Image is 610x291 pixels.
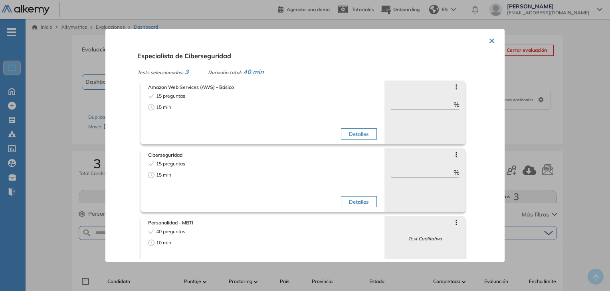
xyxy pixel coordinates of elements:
[156,160,185,167] span: 15 preguntas
[156,228,185,235] span: 40 preguntas
[408,235,442,242] span: Test Cualitativo
[208,69,242,75] span: Duración total:
[454,167,459,177] span: %
[156,171,171,179] span: 15 min
[148,219,377,226] span: Personalidad - MBTI
[148,172,154,178] span: clock-circle
[148,228,154,235] span: check
[137,69,183,75] span: Tests seleccionados:
[156,92,185,100] span: 15 preguntas
[243,68,264,76] span: 40 min
[454,100,459,109] span: %
[148,93,154,99] span: check
[148,161,154,167] span: check
[185,68,189,76] span: 3
[489,32,495,48] button: ×
[148,84,377,91] span: Amazon Web Services (AWS) - Básico
[341,128,376,140] button: Detalles
[137,52,231,60] span: Especialista de Ciberseguridad
[148,240,154,246] span: clock-circle
[148,151,377,159] span: Ciberseguridad
[156,104,171,111] span: 15 min
[148,104,154,110] span: clock-circle
[156,239,171,246] span: 10 min
[341,196,376,207] button: Detalles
